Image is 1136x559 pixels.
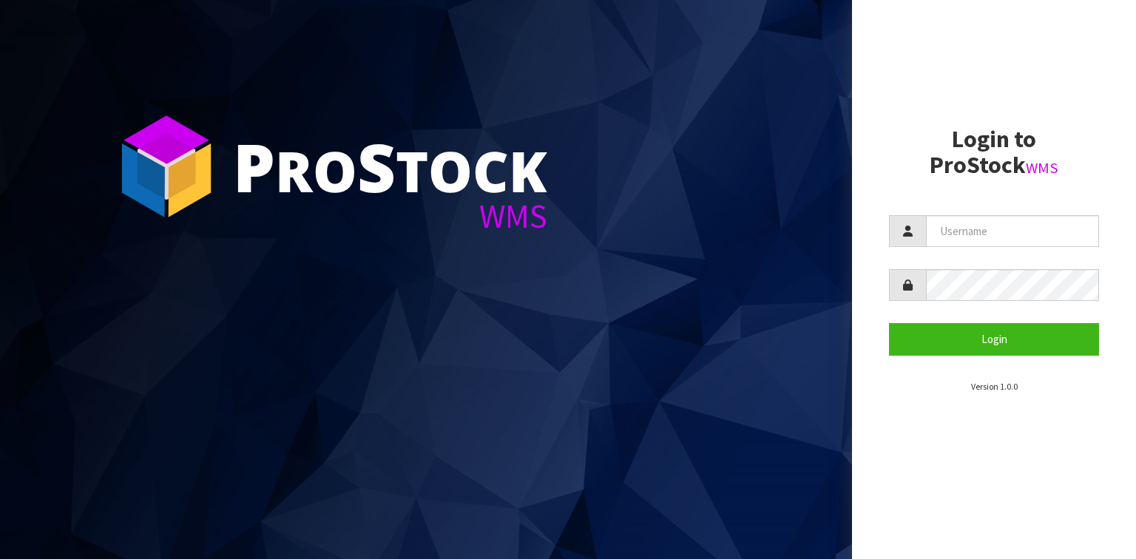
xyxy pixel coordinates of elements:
[1026,158,1058,177] small: WMS
[233,200,547,233] div: WMS
[926,215,1099,247] input: Username
[233,133,547,200] div: ro tock
[889,323,1099,355] button: Login
[357,121,396,211] span: S
[111,111,222,222] img: ProStock Cube
[889,126,1099,178] h2: Login to ProStock
[971,381,1018,392] small: Version 1.0.0
[233,121,275,211] span: P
